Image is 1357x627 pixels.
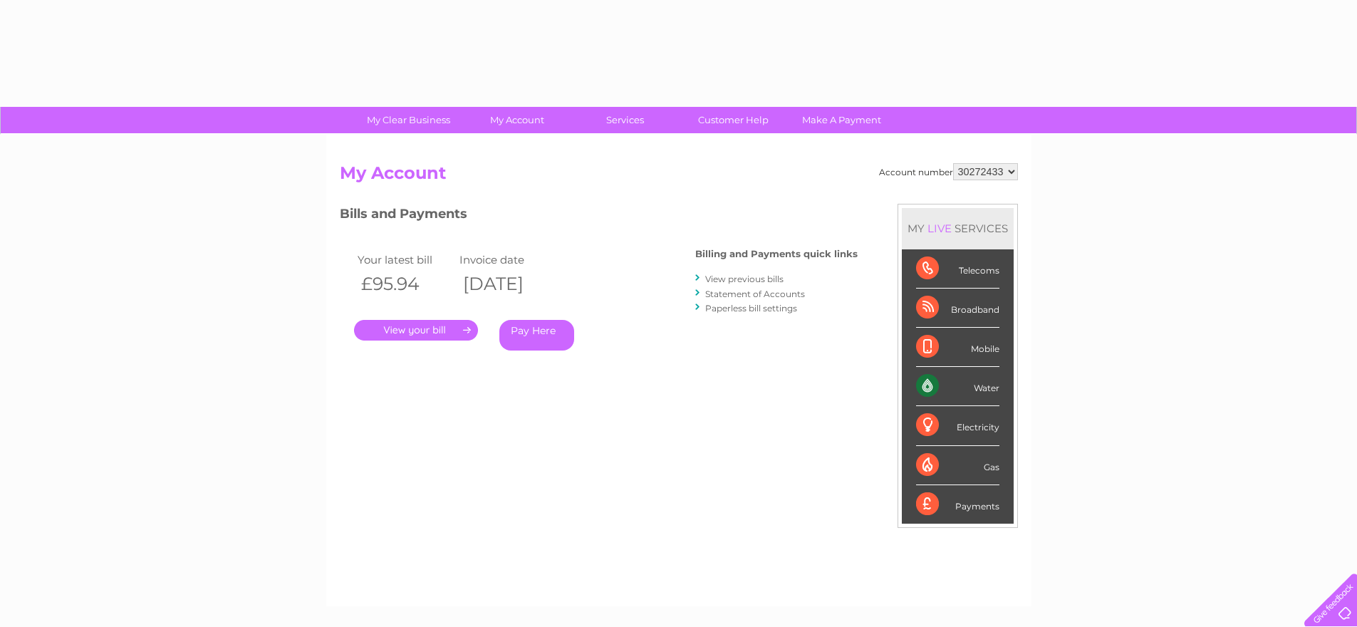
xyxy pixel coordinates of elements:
[340,163,1018,190] h2: My Account
[456,250,558,269] td: Invoice date
[354,320,478,341] a: .
[916,249,999,289] div: Telecoms
[916,328,999,367] div: Mobile
[350,107,467,133] a: My Clear Business
[705,289,805,299] a: Statement of Accounts
[675,107,792,133] a: Customer Help
[354,269,457,299] th: £95.94
[879,163,1018,180] div: Account number
[783,107,900,133] a: Make A Payment
[916,485,999,524] div: Payments
[705,274,784,284] a: View previous bills
[499,320,574,351] a: Pay Here
[705,303,797,313] a: Paperless bill settings
[695,249,858,259] h4: Billing and Payments quick links
[916,367,999,406] div: Water
[340,204,858,229] h3: Bills and Payments
[566,107,684,133] a: Services
[902,208,1014,249] div: MY SERVICES
[925,222,955,235] div: LIVE
[916,406,999,445] div: Electricity
[916,446,999,485] div: Gas
[354,250,457,269] td: Your latest bill
[916,289,999,328] div: Broadband
[456,269,558,299] th: [DATE]
[458,107,576,133] a: My Account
